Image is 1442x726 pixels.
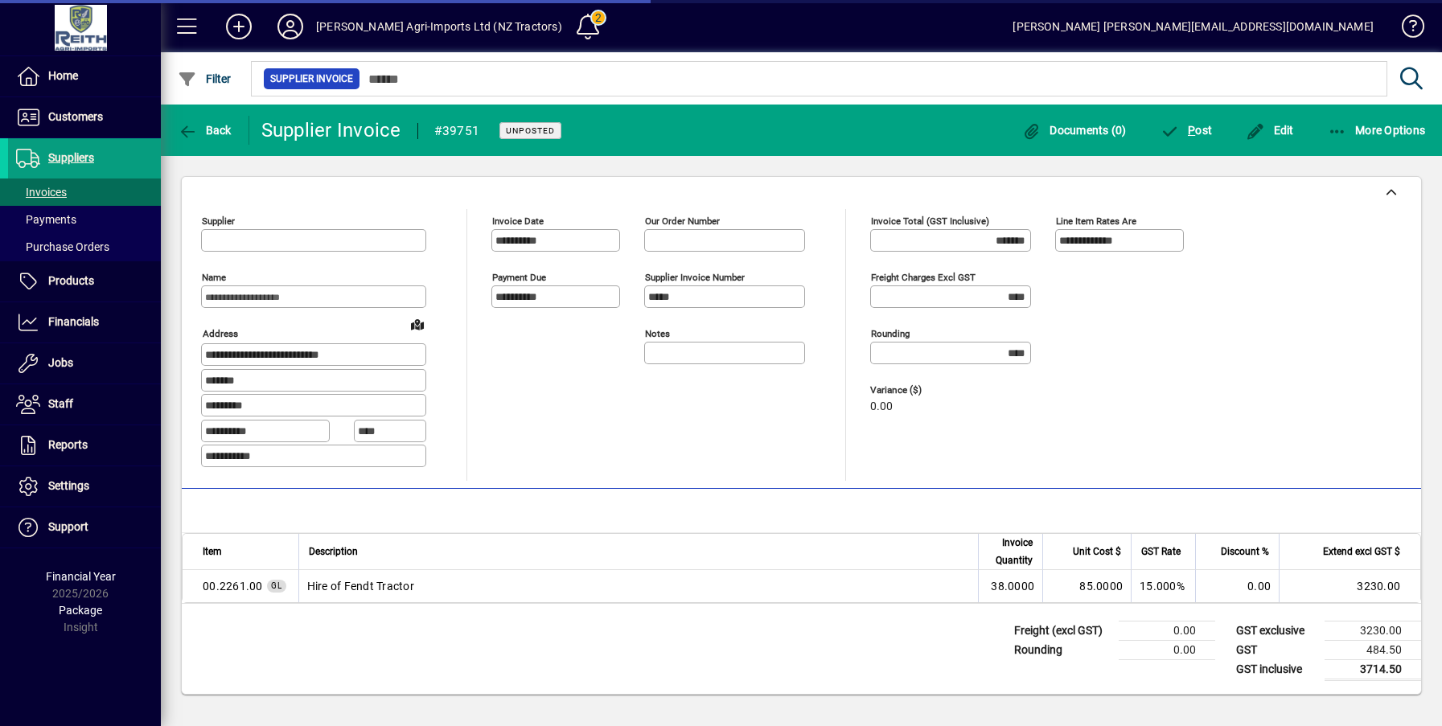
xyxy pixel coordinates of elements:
[309,543,358,560] span: Description
[16,240,109,253] span: Purchase Orders
[8,343,161,384] a: Jobs
[1013,14,1374,39] div: [PERSON_NAME] [PERSON_NAME][EMAIL_ADDRESS][DOMAIN_NAME]
[174,64,236,93] button: Filter
[48,356,73,369] span: Jobs
[298,570,979,602] td: Hire of Fendt Tractor
[1228,640,1325,659] td: GST
[1325,640,1421,659] td: 484.50
[8,425,161,466] a: Reports
[1018,116,1131,145] button: Documents (0)
[988,534,1033,569] span: Invoice Quantity
[48,479,89,492] span: Settings
[1188,124,1195,137] span: P
[405,311,430,337] a: View on map
[1119,640,1215,659] td: 0.00
[645,272,745,283] mat-label: Supplier invoice number
[8,384,161,425] a: Staff
[48,151,94,164] span: Suppliers
[434,118,480,144] div: #39751
[1006,621,1119,640] td: Freight (excl GST)
[178,124,232,137] span: Back
[978,570,1042,602] td: 38.0000
[1131,570,1195,602] td: 15.000%
[8,178,161,206] a: Invoices
[871,328,910,339] mat-label: Rounding
[178,72,232,85] span: Filter
[870,400,893,413] span: 0.00
[1119,621,1215,640] td: 0.00
[1323,543,1400,560] span: Extend excl GST $
[271,581,282,590] span: GL
[1325,621,1421,640] td: 3230.00
[270,71,353,87] span: Supplier Invoice
[213,12,265,41] button: Add
[8,302,161,342] a: Financials
[202,215,235,227] mat-label: Supplier
[1325,659,1421,679] td: 3714.50
[59,604,102,617] span: Package
[8,466,161,507] a: Settings
[48,397,73,410] span: Staff
[8,261,161,301] a: Products
[645,328,670,339] mat-label: Notes
[203,543,222,560] span: Item
[8,56,161,96] a: Home
[1390,3,1422,55] a: Knowledge Base
[492,272,546,283] mat-label: Payment due
[1246,124,1294,137] span: Edit
[8,507,161,548] a: Support
[8,206,161,233] a: Payments
[1242,116,1298,145] button: Edit
[870,385,967,396] span: Variance ($)
[1141,543,1181,560] span: GST Rate
[8,233,161,260] a: Purchase Orders
[48,315,99,328] span: Financials
[1328,124,1426,137] span: More Options
[1006,640,1119,659] td: Rounding
[48,110,103,123] span: Customers
[1156,116,1217,145] button: Post
[1324,116,1430,145] button: More Options
[16,186,67,199] span: Invoices
[265,12,316,41] button: Profile
[871,272,976,283] mat-label: Freight charges excl GST
[316,14,562,39] div: [PERSON_NAME] Agri-Imports Ltd (NZ Tractors)
[1042,570,1131,602] td: 85.0000
[871,215,989,227] mat-label: Invoice Total (GST inclusive)
[645,215,720,227] mat-label: Our order number
[48,438,88,451] span: Reports
[1228,621,1325,640] td: GST exclusive
[16,213,76,226] span: Payments
[46,570,116,583] span: Financial Year
[161,116,249,145] app-page-header-button: Back
[174,116,236,145] button: Back
[48,69,78,82] span: Home
[1022,124,1127,137] span: Documents (0)
[202,272,226,283] mat-label: Name
[1161,124,1213,137] span: ost
[203,578,263,594] span: Purchases - Hire
[1073,543,1121,560] span: Unit Cost $
[492,215,544,227] mat-label: Invoice date
[48,274,94,287] span: Products
[1221,543,1269,560] span: Discount %
[1228,659,1325,679] td: GST inclusive
[1195,570,1279,602] td: 0.00
[48,520,88,533] span: Support
[261,117,401,143] div: Supplier Invoice
[1056,215,1136,227] mat-label: Line item rates are
[1279,570,1420,602] td: 3230.00
[8,97,161,137] a: Customers
[506,125,555,136] span: Unposted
